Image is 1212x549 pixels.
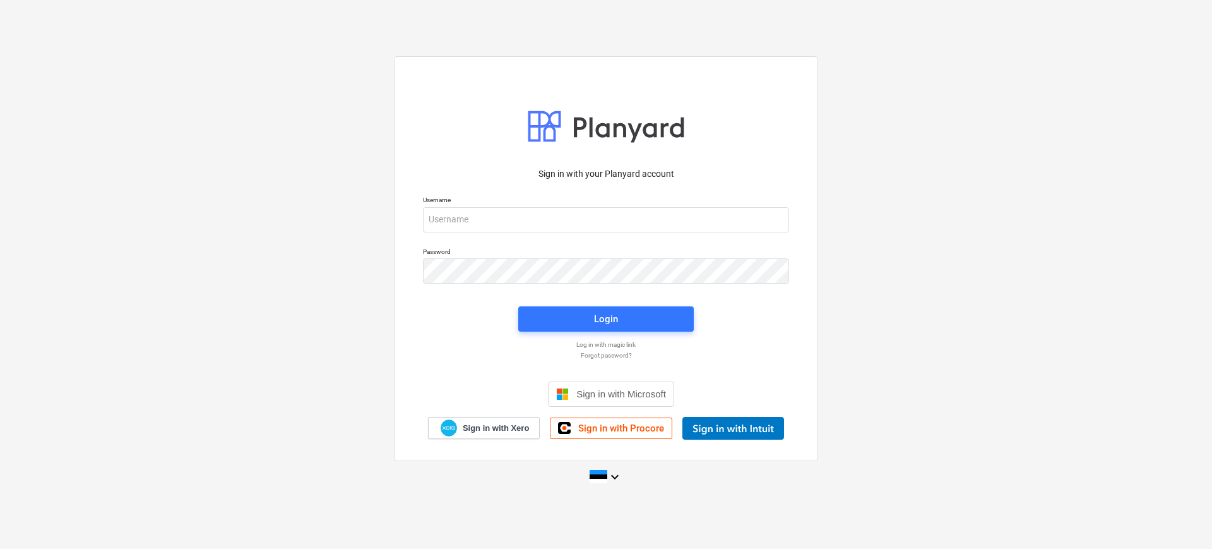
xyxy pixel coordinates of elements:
span: Sign in with Microsoft [576,389,666,399]
a: Log in with magic link [417,341,795,349]
a: Sign in with Xero [428,417,540,439]
div: Login [594,311,618,327]
p: Username [423,196,789,207]
a: Sign in with Procore [550,418,672,439]
a: Forgot password? [417,351,795,359]
input: Username [423,207,789,232]
img: Microsoft logo [556,388,569,401]
span: Sign in with Procore [578,423,664,434]
p: Sign in with your Planyard account [423,167,789,181]
img: Xero logo [441,419,457,437]
button: Login [518,306,694,332]
p: Password [423,248,789,258]
i: keyboard_arrow_down [607,469,622,485]
span: Sign in with Xero [463,423,529,434]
